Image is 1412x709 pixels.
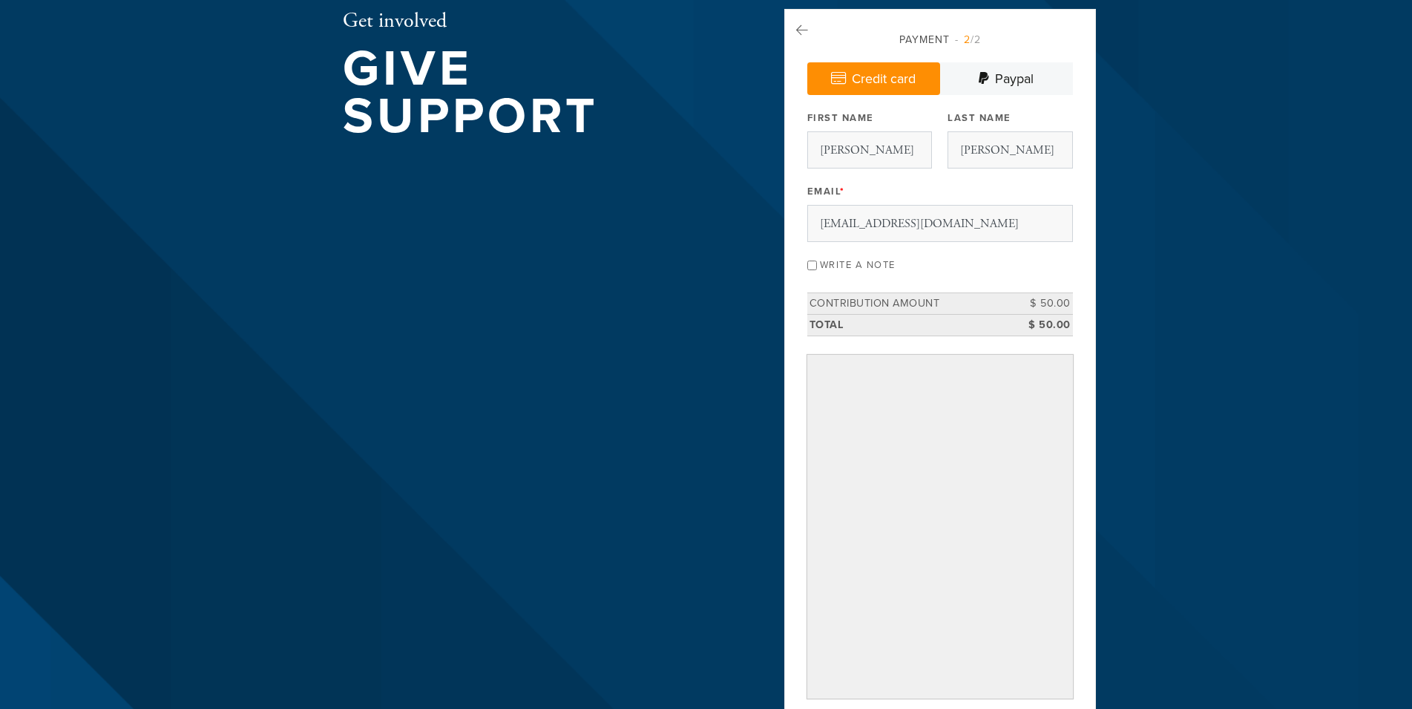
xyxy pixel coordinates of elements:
[810,358,1070,696] iframe: Secure payment input frame
[807,293,1006,315] td: Contribution Amount
[840,186,845,197] span: This field is required.
[964,33,971,46] span: 2
[820,259,896,271] label: Write a note
[807,185,845,198] label: Email
[343,9,736,34] h2: Get involved
[1006,314,1073,336] td: $ 50.00
[807,111,874,125] label: First Name
[955,33,981,46] span: /2
[1006,293,1073,315] td: $ 50.00
[807,62,940,95] a: Credit card
[343,45,736,141] h1: Give Support
[807,314,1006,336] td: Total
[940,62,1073,95] a: Paypal
[807,32,1073,48] div: Payment
[948,111,1011,125] label: Last Name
